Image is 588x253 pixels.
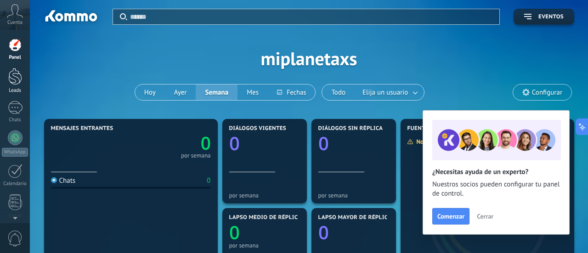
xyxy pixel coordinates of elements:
span: Fuentes de leads [407,125,461,132]
span: Diálogos sin réplica [318,125,383,132]
span: Lapso medio de réplica [229,214,302,221]
button: Eventos [514,9,574,25]
button: Cerrar [473,209,498,223]
div: por semana [229,192,300,199]
div: 0 [207,176,210,185]
button: Semana [196,84,237,100]
text: 0 [229,130,240,156]
text: 0 [229,219,240,245]
span: Configurar [532,89,562,96]
span: Nuestros socios pueden configurar tu panel de control. [432,180,560,198]
span: Lapso mayor de réplica [318,214,391,221]
span: Comenzar [437,213,464,219]
span: Cuenta [7,20,23,26]
span: Mensajes entrantes [51,125,113,132]
div: Leads [2,88,28,94]
text: 0 [318,219,329,245]
span: Elija un usuario [361,86,410,99]
img: Chats [51,177,57,183]
div: por semana [229,242,300,249]
button: Comenzar [432,208,469,225]
div: por semana [181,153,211,158]
button: Mes [237,84,268,100]
text: 0 [200,131,210,155]
button: Elija un usuario [355,84,424,100]
div: Chats [2,117,28,123]
button: Todo [322,84,355,100]
div: Chats [51,176,76,185]
span: Eventos [538,14,564,20]
a: 0 [131,131,211,155]
button: Fechas [268,84,315,100]
text: 0 [318,130,329,156]
button: Hoy [135,84,165,100]
span: Cerrar [477,213,493,219]
div: No hay suficientes datos para mostrar [407,138,519,146]
span: Diálogos vigentes [229,125,287,132]
button: Ayer [165,84,196,100]
div: Panel [2,55,28,61]
div: Calendario [2,181,28,187]
h2: ¿Necesitas ayuda de un experto? [432,168,560,176]
div: por semana [318,192,389,199]
div: WhatsApp [2,148,28,157]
